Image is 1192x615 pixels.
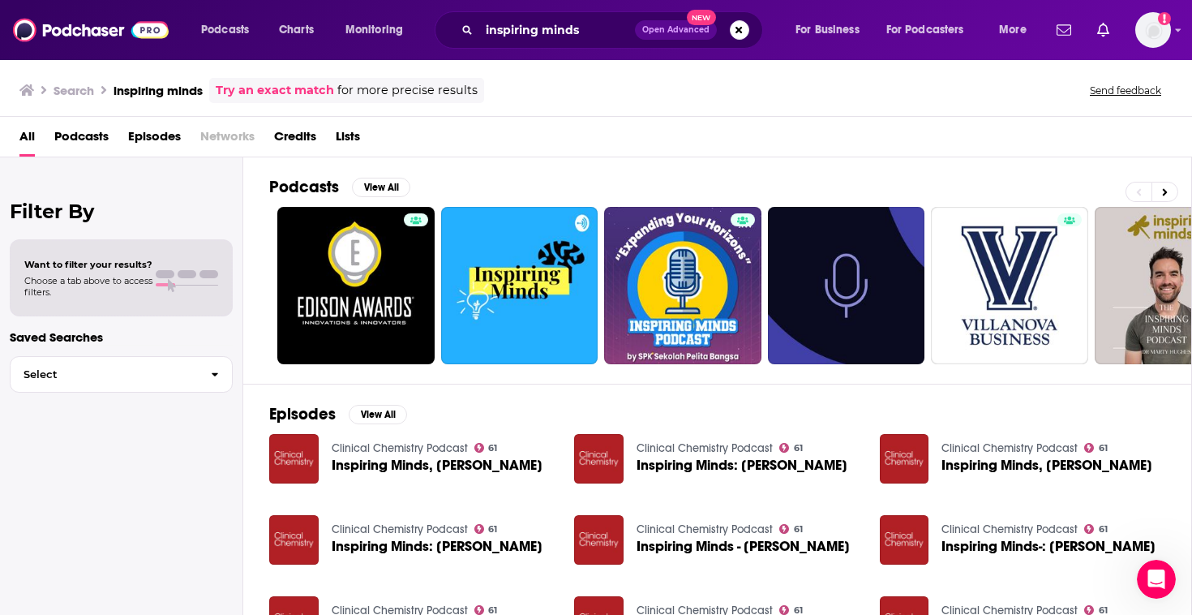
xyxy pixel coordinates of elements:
span: Networks [200,123,255,157]
button: open menu [988,17,1047,43]
a: Clinical Chemistry Podcast [332,441,468,455]
button: Open AdvancedNew [635,20,717,40]
span: New [687,10,716,25]
button: View All [349,405,407,424]
span: Inspiring Minds - [PERSON_NAME] [637,540,850,553]
span: 61 [794,526,803,533]
span: Want to filter your results? [24,259,152,270]
p: Saved Searches [10,329,233,345]
span: For Business [795,19,860,41]
span: 61 [488,607,497,614]
a: Show notifications dropdown [1091,16,1116,44]
span: Open Advanced [642,26,710,34]
span: 61 [488,526,497,533]
button: open menu [784,17,880,43]
a: Clinical Chemistry Podcast [637,441,773,455]
span: For Podcasters [886,19,964,41]
button: Show profile menu [1135,12,1171,48]
a: Lists [336,123,360,157]
a: Credits [274,123,316,157]
span: Inspiring Minds: [PERSON_NAME] [332,540,542,553]
a: Try an exact match [216,81,334,100]
img: Inspiring Minds, Carl Wittwer [880,434,929,484]
a: All [19,123,35,157]
span: Charts [279,19,314,41]
a: Show notifications dropdown [1050,16,1078,44]
h3: inspiring minds [114,83,203,98]
h2: Filter By [10,200,233,223]
h2: Podcasts [269,177,339,197]
a: 61 [779,443,803,453]
button: open menu [190,17,270,43]
h3: Search [54,83,94,98]
span: Monitoring [345,19,403,41]
button: open menu [876,17,988,43]
a: Episodes [128,123,181,157]
a: Clinical Chemistry Podcast [941,441,1078,455]
img: Inspiring Minds: Larry Kricka [269,515,319,565]
button: Select [10,356,233,393]
span: Inspiring Minds, [PERSON_NAME] [332,458,542,472]
span: 61 [488,445,497,452]
img: User Profile [1135,12,1171,48]
a: Inspiring Minds, Gerald Cooper [332,458,542,472]
span: 61 [1099,526,1108,533]
span: 61 [1099,607,1108,614]
span: Select [11,369,198,380]
a: Clinical Chemistry Podcast [332,523,468,536]
a: Inspiring Minds: Larry Kricka [332,540,542,553]
img: Inspiring Minds - Carl Burtis [574,515,624,565]
span: for more precise results [337,81,478,100]
a: Charts [268,17,324,43]
a: Clinical Chemistry Podcast [941,523,1078,536]
img: Inspiring Minds, Gerald Cooper [269,434,319,484]
button: open menu [334,17,424,43]
a: Inspiring Minds - Carl Burtis [637,540,850,553]
span: Inspiring Minds, [PERSON_NAME] [941,458,1152,472]
a: Inspiring Minds, Carl Wittwer [941,458,1152,472]
div: Search podcasts, credits, & more... [450,11,778,49]
span: Logged in as careycifranic [1135,12,1171,48]
a: 61 [779,524,803,534]
img: Inspiring Minds-: Patrick Bossuyt [880,515,929,565]
a: EpisodesView All [269,404,407,424]
input: Search podcasts, credits, & more... [479,17,635,43]
span: More [999,19,1027,41]
span: Choose a tab above to access filters. [24,275,152,298]
span: Inspiring Minds-: [PERSON_NAME] [941,540,1156,553]
a: Clinical Chemistry Podcast [637,523,773,536]
a: 61 [474,605,498,615]
a: 61 [1084,443,1108,453]
a: 61 [779,605,803,615]
span: 61 [1099,445,1108,452]
svg: Add a profile image [1158,12,1171,25]
span: 61 [794,607,803,614]
a: Inspiring Minds: Jack Ladenson [637,458,847,472]
button: View All [352,178,410,197]
img: Inspiring Minds: Jack Ladenson [574,434,624,484]
a: PodcastsView All [269,177,410,197]
iframe: Intercom live chat [1137,560,1176,599]
span: Podcasts [201,19,249,41]
a: 61 [474,443,498,453]
h2: Episodes [269,404,336,424]
a: 61 [1084,524,1108,534]
img: Podchaser - Follow, Share and Rate Podcasts [13,15,169,45]
span: 61 [794,445,803,452]
a: 61 [474,524,498,534]
a: Podcasts [54,123,109,157]
a: 61 [1084,605,1108,615]
a: Inspiring Minds-: Patrick Bossuyt [941,540,1156,553]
